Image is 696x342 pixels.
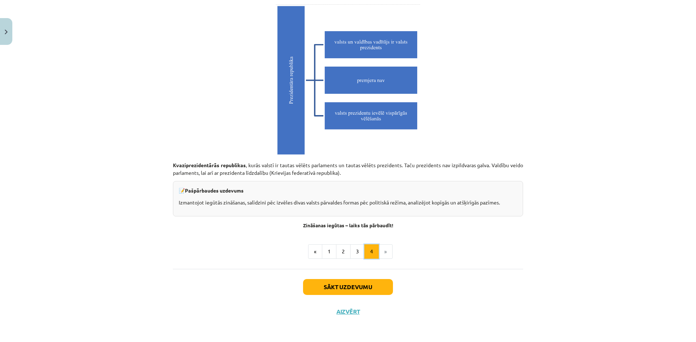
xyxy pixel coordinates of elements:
button: 2 [336,244,351,259]
b: Pašpārbaudes uzdevums [185,187,244,194]
button: Aizvērt [334,308,362,315]
p: Izmantojot iegūtās zināšanas, salīdzini pēc izvēles divas valsts pārvaldes formas pēc politiskā r... [179,199,517,206]
b: Kvaziprezidentārās republikas [173,162,246,168]
button: 4 [364,244,379,259]
button: 1 [322,244,336,259]
button: Sākt uzdevumu [303,279,393,295]
button: « [308,244,322,259]
img: icon-close-lesson-0947bae3869378f0d4975bcd49f059093ad1ed9edebbc8119c70593378902aed.svg [5,30,8,34]
strong: Zināšanas iegūtas – laiks tās pārbaudīt! [303,222,393,228]
p: 📝 [179,187,517,194]
button: 3 [350,244,365,259]
nav: Page navigation example [173,244,523,259]
p: , kurās valstī ir tautas vēlēts parlaments un tautas vēlēts prezidents. Taču prezidents nav izpil... [173,161,523,177]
